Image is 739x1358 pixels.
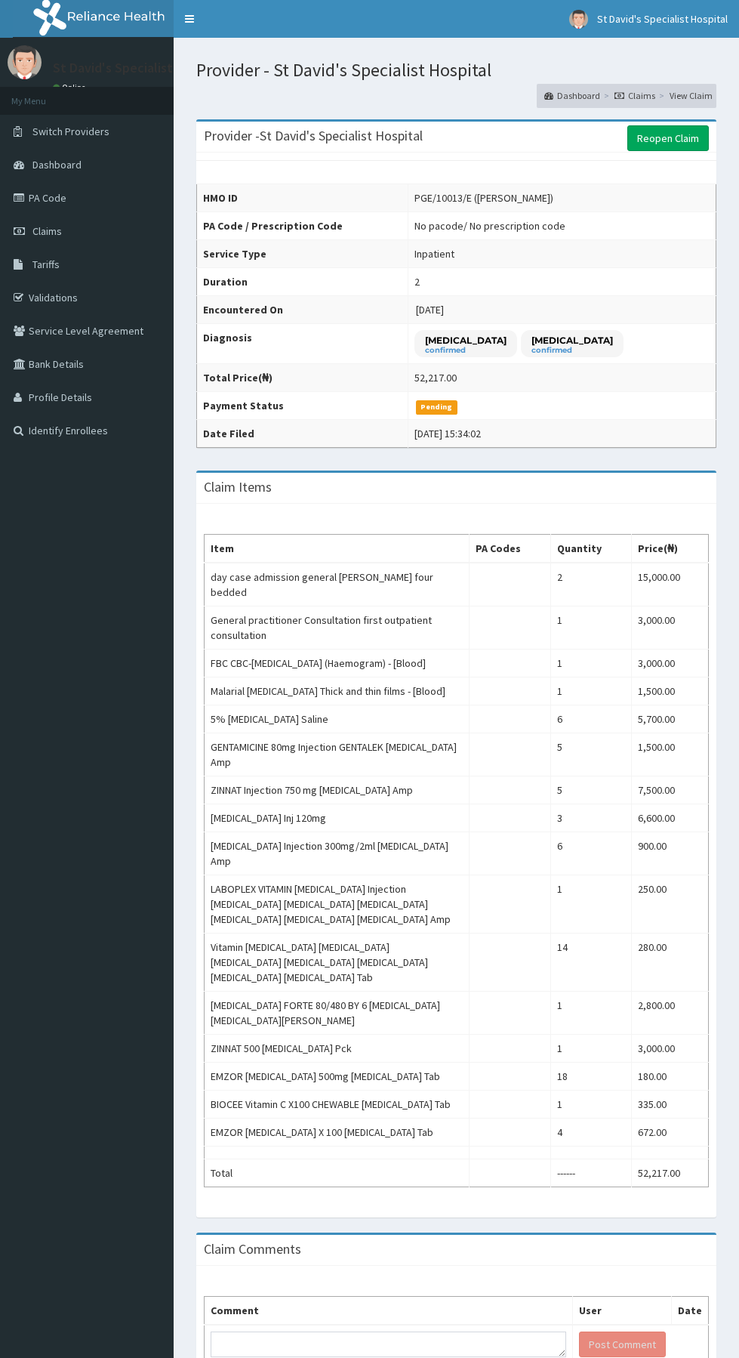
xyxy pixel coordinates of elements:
[631,832,708,875] td: 900.00
[631,804,708,832] td: 6,600.00
[205,733,470,776] td: GENTAMICINE 80mg Injection GENTALEK [MEDICAL_DATA] Amp
[205,776,470,804] td: ZINNAT Injection 750 mg [MEDICAL_DATA] Amp
[631,1091,708,1119] td: 335.00
[205,1091,470,1119] td: BIOCEE Vitamin C X100 CHEWABLE [MEDICAL_DATA] Tab
[469,535,550,563] th: PA Codes
[197,323,408,364] th: Diagnosis
[205,875,470,934] td: LABOPLEX VITAMIN [MEDICAL_DATA] Injection [MEDICAL_DATA] [MEDICAL_DATA] [MEDICAL_DATA] [MEDICAL_D...
[631,875,708,934] td: 250.00
[550,563,631,606] td: 2
[205,705,470,733] td: 5% [MEDICAL_DATA] Saline
[204,480,272,494] h3: Claim Items
[197,239,408,267] th: Service Type
[572,1297,672,1326] th: User
[414,218,565,233] div: No pacode / No prescription code
[414,246,454,261] div: Inpatient
[672,1297,709,1326] th: Date
[569,10,588,29] img: User Image
[196,60,716,80] h1: Provider - St David's Specialist Hospital
[205,650,470,677] td: FBC CBC-[MEDICAL_DATA] (Haemogram) - [Blood]
[550,1091,631,1119] td: 1
[205,804,470,832] td: [MEDICAL_DATA] Inj 120mg
[197,392,408,420] th: Payment Status
[205,563,470,606] td: day case admission general [PERSON_NAME] four bedded
[205,535,470,563] th: Item
[425,334,507,347] p: [MEDICAL_DATA]
[631,776,708,804] td: 7,500.00
[205,1297,573,1326] th: Comment
[414,426,481,441] div: [DATE] 15:34:02
[631,1063,708,1091] td: 180.00
[204,129,423,143] h3: Provider - St David's Specialist Hospital
[550,1063,631,1091] td: 18
[205,934,470,992] td: Vitamin [MEDICAL_DATA] [MEDICAL_DATA] [MEDICAL_DATA] [MEDICAL_DATA] [MEDICAL_DATA] [MEDICAL_DATA]...
[197,267,408,295] th: Duration
[550,832,631,875] td: 6
[631,563,708,606] td: 15,000.00
[631,677,708,705] td: 1,500.00
[614,89,655,102] a: Claims
[579,1332,666,1357] button: Post Comment
[544,89,600,102] a: Dashboard
[631,705,708,733] td: 5,700.00
[550,677,631,705] td: 1
[416,303,444,316] span: [DATE]
[32,258,60,271] span: Tariffs
[416,400,457,414] span: Pending
[425,347,507,354] small: confirmed
[631,606,708,650] td: 3,000.00
[32,125,109,138] span: Switch Providers
[204,1242,301,1256] h3: Claim Comments
[550,992,631,1035] td: 1
[414,190,553,205] div: PGE/10013/E ([PERSON_NAME])
[631,650,708,677] td: 3,000.00
[53,82,89,93] a: Online
[531,347,613,354] small: confirmed
[205,832,470,875] td: [MEDICAL_DATA] Injection 300mg/2ml [MEDICAL_DATA] Amp
[631,535,708,563] th: Price(₦)
[197,364,408,392] th: Total Price(₦)
[631,733,708,776] td: 1,500.00
[8,45,42,79] img: User Image
[53,61,226,75] p: St David's Specialist Hospital
[631,1119,708,1147] td: 672.00
[550,1159,631,1187] td: ------
[550,606,631,650] td: 1
[550,705,631,733] td: 6
[550,733,631,776] td: 5
[32,158,82,171] span: Dashboard
[197,184,408,211] th: HMO ID
[197,211,408,239] th: PA Code / Prescription Code
[550,1035,631,1063] td: 1
[631,934,708,992] td: 280.00
[531,334,613,347] p: [MEDICAL_DATA]
[550,776,631,804] td: 5
[631,992,708,1035] td: 2,800.00
[414,274,420,289] div: 2
[550,535,631,563] th: Quantity
[550,934,631,992] td: 14
[550,1119,631,1147] td: 4
[205,1119,470,1147] td: EMZOR [MEDICAL_DATA] X 100 [MEDICAL_DATA] Tab
[197,295,408,323] th: Encountered On
[414,370,457,385] div: 52,217.00
[597,12,728,26] span: St David's Specialist Hospital
[205,1035,470,1063] td: ZINNAT 500 [MEDICAL_DATA] Pck
[550,804,631,832] td: 3
[670,89,713,102] a: View Claim
[205,606,470,650] td: General practitioner Consultation first outpatient consultation
[550,650,631,677] td: 1
[631,1035,708,1063] td: 3,000.00
[205,1159,470,1187] td: Total
[631,1159,708,1187] td: 52,217.00
[205,1063,470,1091] td: EMZOR [MEDICAL_DATA] 500mg [MEDICAL_DATA] Tab
[550,875,631,934] td: 1
[32,224,62,238] span: Claims
[205,677,470,705] td: Malarial [MEDICAL_DATA] Thick and thin films - [Blood]
[627,125,709,151] a: Reopen Claim
[197,420,408,448] th: Date Filed
[205,992,470,1035] td: [MEDICAL_DATA] FORTE 80/480 BY 6 [MEDICAL_DATA] [MEDICAL_DATA][PERSON_NAME]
